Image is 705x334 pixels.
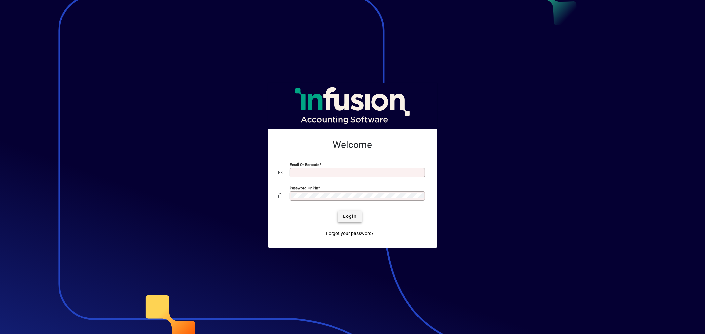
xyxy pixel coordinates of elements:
button: Login [338,211,362,222]
span: Login [343,213,357,220]
mat-label: Password or Pin [290,185,318,190]
a: Forgot your password? [323,228,376,240]
span: Forgot your password? [326,230,374,237]
h2: Welcome [279,139,427,150]
mat-label: Email or Barcode [290,162,320,167]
